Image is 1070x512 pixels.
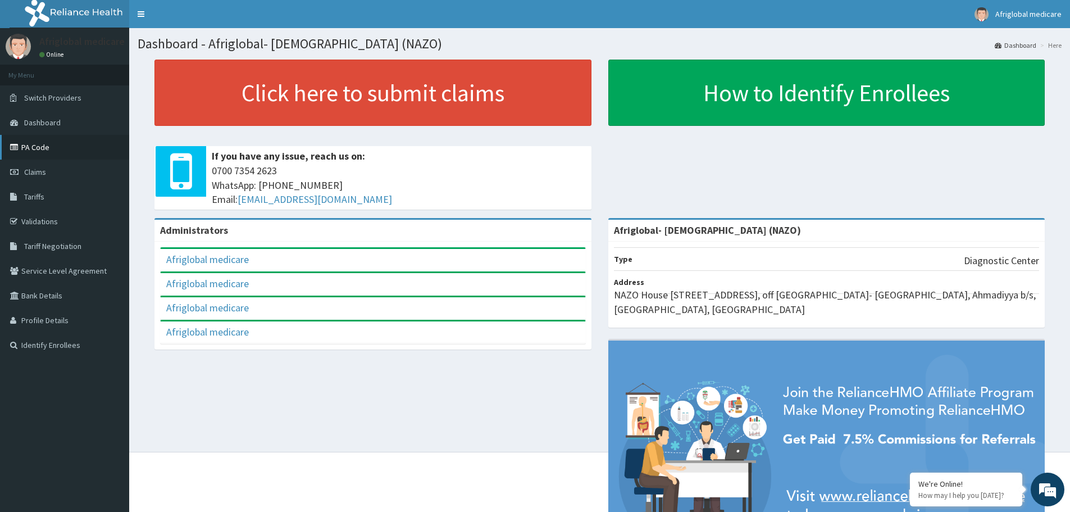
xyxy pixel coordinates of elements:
b: Type [614,254,632,264]
a: Click here to submit claims [154,60,591,126]
a: Dashboard [995,40,1036,50]
a: Afriglobal medicare [166,301,249,314]
strong: Afriglobal- [DEMOGRAPHIC_DATA] (NAZO) [614,224,801,237]
a: Afriglobal medicare [166,253,249,266]
li: Here [1037,40,1062,50]
img: User Image [975,7,989,21]
span: Switch Providers [24,93,81,103]
p: Diagnostic Center [964,253,1039,268]
span: 0700 7354 2623 WhatsApp: [PHONE_NUMBER] Email: [212,164,586,207]
a: Online [39,51,66,58]
span: Tariff Negotiation [24,241,81,251]
img: User Image [6,34,31,59]
span: Tariffs [24,192,44,202]
div: We're Online! [918,479,1014,489]
p: NAZO House [STREET_ADDRESS], off [GEOGRAPHIC_DATA]- [GEOGRAPHIC_DATA], Ahmadiyya b/s, [GEOGRAPHIC... [614,288,1040,316]
span: Afriglobal medicare [995,9,1062,19]
b: Administrators [160,224,228,237]
span: Claims [24,167,46,177]
h1: Dashboard - Afriglobal- [DEMOGRAPHIC_DATA] (NAZO) [138,37,1062,51]
p: Afriglobal medicare [39,37,125,47]
span: Dashboard [24,117,61,128]
a: Afriglobal medicare [166,277,249,290]
b: If you have any issue, reach us on: [212,149,365,162]
a: How to Identify Enrollees [608,60,1045,126]
a: Afriglobal medicare [166,325,249,338]
b: Address [614,277,644,287]
a: [EMAIL_ADDRESS][DOMAIN_NAME] [238,193,392,206]
p: How may I help you today? [918,491,1014,500]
